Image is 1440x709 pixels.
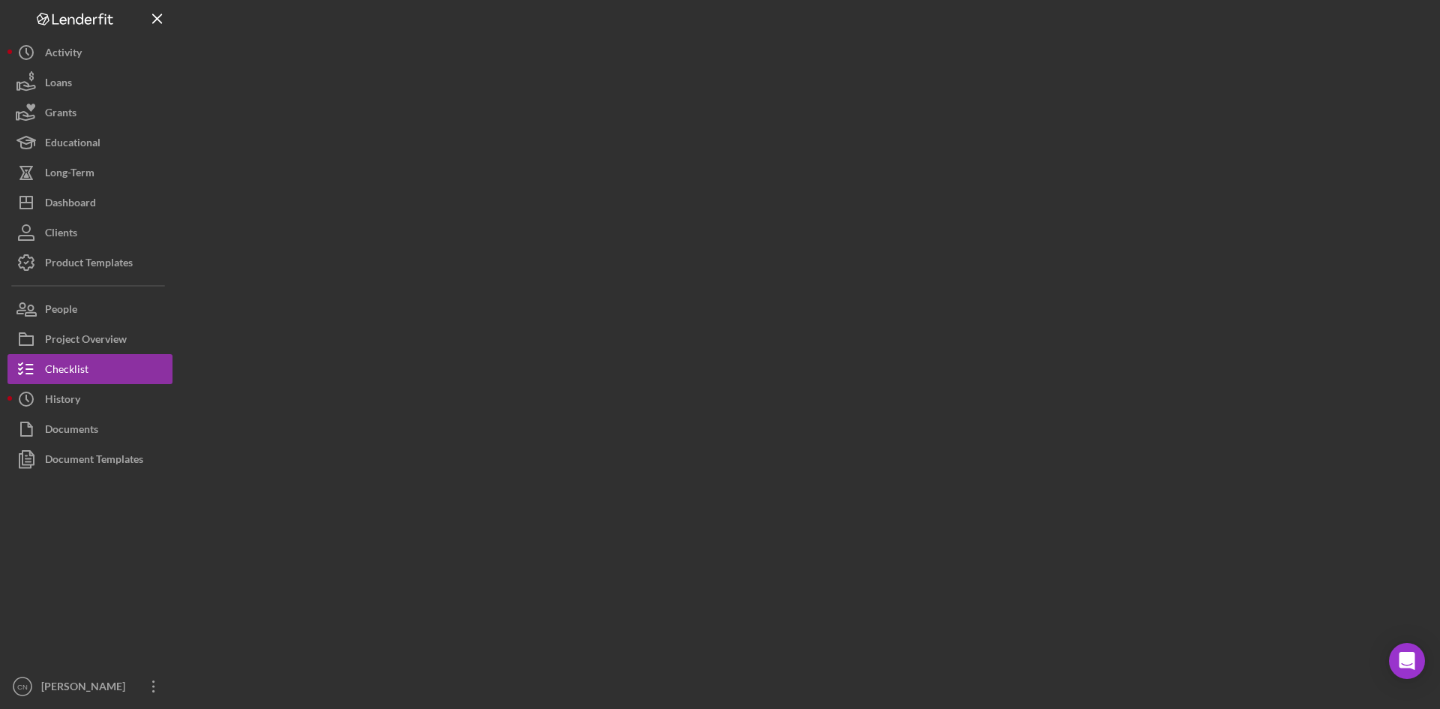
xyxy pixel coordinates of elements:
button: Checklist [7,354,172,384]
div: Documents [45,414,98,448]
div: Long-Term [45,158,94,191]
div: Project Overview [45,324,127,358]
div: Checklist [45,354,88,388]
button: Activity [7,38,172,68]
button: People [7,294,172,324]
button: Document Templates [7,444,172,474]
div: History [45,384,80,418]
button: Loans [7,68,172,98]
button: Grants [7,98,172,128]
button: Clients [7,218,172,248]
div: Activity [45,38,82,71]
button: Documents [7,414,172,444]
button: Long-Term [7,158,172,188]
button: Product Templates [7,248,172,278]
div: Loans [45,68,72,101]
button: Project Overview [7,324,172,354]
text: CN [17,683,28,691]
div: Educational [45,128,100,161]
button: Dashboard [7,188,172,218]
button: CN[PERSON_NAME] [7,671,172,701]
div: Product Templates [45,248,133,281]
div: Grants [45,98,76,131]
div: Document Templates [45,444,143,478]
button: History [7,384,172,414]
div: [PERSON_NAME] [37,671,135,705]
div: Open Intercom Messenger [1389,643,1425,679]
div: People [45,294,77,328]
div: Clients [45,218,77,251]
div: Dashboard [45,188,96,221]
button: Educational [7,128,172,158]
